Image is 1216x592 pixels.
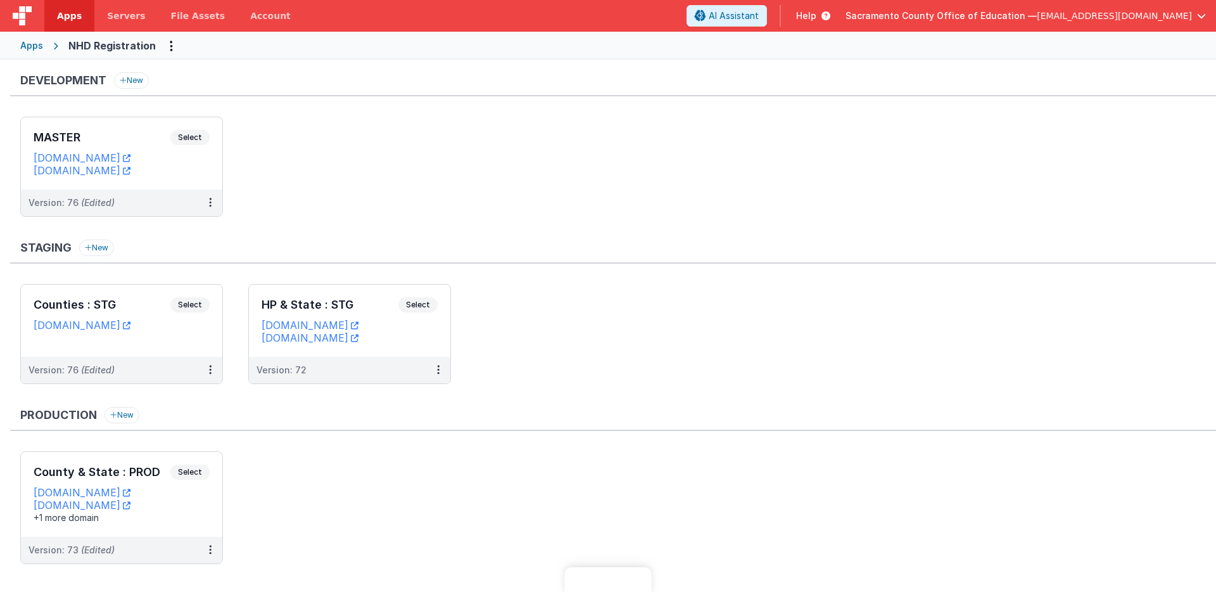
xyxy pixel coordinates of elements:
[107,10,145,22] span: Servers
[28,364,115,376] div: Version: 76
[81,544,115,555] span: (Edited)
[79,240,114,256] button: New
[34,164,130,177] a: [DOMAIN_NAME]
[170,130,210,145] span: Select
[171,10,225,22] span: File Assets
[68,38,156,53] div: NHD Registration
[687,5,767,27] button: AI Assistant
[34,499,130,512] a: [DOMAIN_NAME]
[161,35,181,56] button: Options
[34,512,210,524] div: +1 more domain
[20,241,72,254] h3: Staging
[104,407,139,423] button: New
[20,39,43,52] div: Apps
[709,10,759,22] span: AI Assistant
[845,10,1037,22] span: Sacramento County Office of Education —
[34,486,130,499] a: [DOMAIN_NAME]
[796,10,816,22] span: Help
[262,319,358,331] a: [DOMAIN_NAME]
[20,409,97,421] h3: Production
[170,465,210,480] span: Select
[28,196,115,209] div: Version: 76
[34,466,170,479] h3: County & State : PROD
[81,197,115,208] span: (Edited)
[845,10,1206,22] button: Sacramento County Office of Education — [EMAIL_ADDRESS][DOMAIN_NAME]
[34,319,130,331] a: [DOMAIN_NAME]
[262,299,398,311] h3: HP & State : STG
[114,72,149,89] button: New
[1037,10,1192,22] span: [EMAIL_ADDRESS][DOMAIN_NAME]
[81,364,115,375] span: (Edited)
[256,364,307,376] div: Version: 72
[170,297,210,312] span: Select
[262,331,358,344] a: [DOMAIN_NAME]
[398,297,438,312] span: Select
[57,10,82,22] span: Apps
[28,544,115,557] div: Version: 73
[20,74,106,87] h3: Development
[34,299,170,311] h3: Counties : STG
[34,151,130,164] a: [DOMAIN_NAME]
[34,131,170,144] h3: MASTER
